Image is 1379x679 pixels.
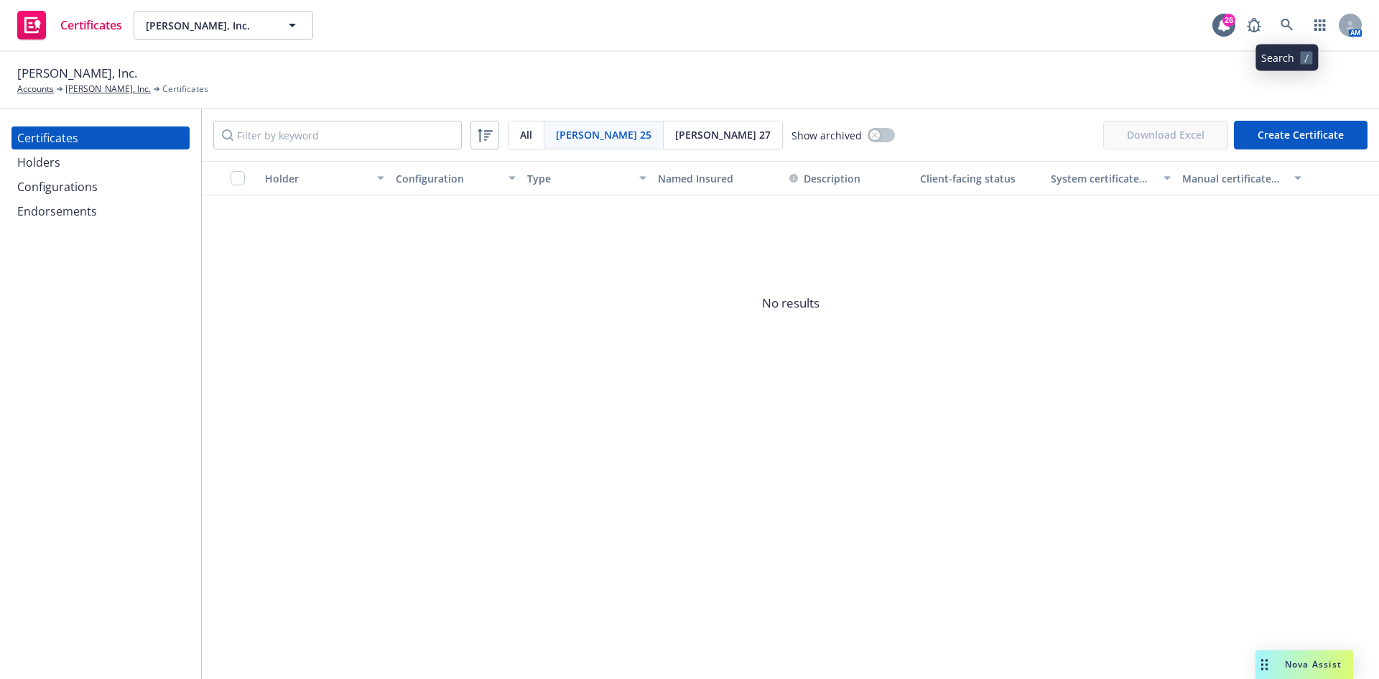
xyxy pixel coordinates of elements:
a: Report a Bug [1240,11,1268,40]
input: Select all [231,171,245,185]
span: All [520,127,532,142]
span: [PERSON_NAME], Inc. [146,18,270,33]
div: Holder [265,171,368,186]
span: [PERSON_NAME] 27 [675,127,771,142]
button: Manual certificate last generated [1176,161,1307,195]
div: Configuration [396,171,499,186]
button: Named Insured [652,161,783,195]
span: Certificates [60,19,122,31]
span: Nova Assist [1285,658,1342,670]
div: Type [527,171,631,186]
button: Create Certificate [1234,121,1368,149]
div: Endorsements [17,200,97,223]
button: Configuration [390,161,521,195]
a: Configurations [11,175,190,198]
div: Manual certificate last generated [1182,171,1286,186]
div: Named Insured [658,171,777,186]
span: [PERSON_NAME], Inc. [17,64,137,83]
button: System certificate last generated [1045,161,1176,195]
button: Holder [259,161,390,195]
div: Holders [17,151,60,174]
span: No results [202,195,1379,411]
a: [PERSON_NAME], Inc. [65,83,151,96]
a: Holders [11,151,190,174]
div: System certificate last generated [1051,171,1154,186]
a: Endorsements [11,200,190,223]
div: 26 [1222,14,1235,27]
button: Type [521,161,652,195]
a: Search [1273,11,1301,40]
span: [PERSON_NAME] 25 [556,127,651,142]
span: Show archived [791,128,862,143]
button: Client-facing status [914,161,1045,195]
a: Certificates [11,5,128,45]
span: Certificates [162,83,208,96]
button: Nova Assist [1255,650,1353,679]
div: Client-facing status [920,171,1039,186]
span: Download Excel [1103,121,1228,149]
a: Accounts [17,83,54,96]
input: Filter by keyword [213,121,462,149]
div: Drag to move [1255,650,1273,679]
a: Switch app [1306,11,1334,40]
a: Certificates [11,126,190,149]
button: Description [789,171,860,186]
div: Certificates [17,126,78,149]
div: Configurations [17,175,98,198]
button: [PERSON_NAME], Inc. [134,11,313,40]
